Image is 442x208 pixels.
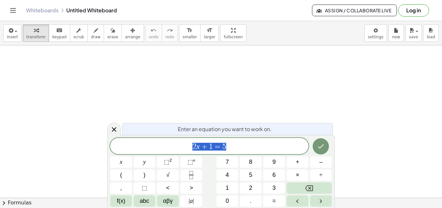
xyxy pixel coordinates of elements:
[263,169,285,181] button: 6
[8,5,18,16] button: Toggle navigation
[157,169,179,181] button: Square root
[169,158,172,163] sup: 2
[162,24,178,42] button: redoredo
[222,143,226,151] span: 5
[319,158,322,166] span: –
[368,35,383,39] span: settings
[189,184,193,192] span: >
[220,24,246,42] button: fullscreen
[192,143,196,151] span: 2
[178,125,272,133] span: Enter an equation you want to work on.
[263,182,285,194] button: 3
[216,156,238,168] button: 7
[107,35,118,39] span: erase
[70,24,88,42] button: scrub
[392,35,400,39] span: new
[56,27,62,34] i: keyboard
[209,143,213,151] span: 1
[179,24,201,42] button: format_sizesmaller
[122,24,144,42] button: arrange
[216,195,238,207] button: 0
[110,169,132,181] button: (
[427,35,435,39] span: load
[49,24,70,42] button: keyboardkeypad
[150,27,157,34] i: undo
[26,35,45,39] span: transform
[423,24,439,42] button: load
[312,5,397,16] button: Assign / Collaborate Live
[310,169,332,181] button: Divide
[73,35,84,39] span: scrub
[216,182,238,194] button: 1
[187,27,193,34] i: format_size
[193,158,195,163] sup: n
[120,184,122,192] span: ,
[263,195,285,207] button: Equals
[157,195,179,207] button: Greek alphabet
[110,156,132,168] button: x
[287,195,308,207] button: Left arrow
[110,182,132,194] button: ,
[180,169,202,181] button: Fraction
[272,171,276,179] span: 6
[272,158,276,166] span: 9
[213,143,222,151] span: =
[193,198,194,204] span: |
[287,156,308,168] button: Plus
[296,171,299,179] span: ×
[110,195,132,207] button: Functions
[91,35,101,39] span: draw
[196,142,200,151] var: x
[405,24,422,42] button: save
[134,169,155,181] button: )
[287,169,308,181] button: Times
[134,195,155,207] button: Alphabet
[87,24,104,42] button: draw
[310,156,332,168] button: Minus
[226,197,229,205] span: 0
[388,24,404,42] button: new
[398,4,429,17] button: Log in
[134,156,155,168] button: y
[249,171,252,179] span: 5
[145,24,162,42] button: undoundo
[52,35,67,39] span: keypad
[189,198,190,204] span: |
[272,184,276,192] span: 3
[163,197,173,205] span: αβγ
[200,143,209,151] span: +
[189,197,194,205] span: a
[104,24,122,42] button: erase
[204,35,215,39] span: larger
[364,24,387,42] button: settings
[249,158,252,166] span: 8
[263,156,285,168] button: 9
[7,35,18,39] span: insert
[142,184,147,192] span: ⬚
[310,195,332,207] button: Right arrow
[240,169,262,181] button: 5
[166,184,170,192] span: <
[120,171,122,179] span: (
[240,195,262,207] button: .
[143,158,146,166] span: y
[216,169,238,181] button: 4
[26,7,58,14] a: Whiteboards
[318,7,391,13] span: Assign / Collaborate Live
[134,182,155,194] button: Placeholder
[140,197,149,205] span: abc
[149,35,159,39] span: undo
[250,197,252,205] span: .
[3,24,21,42] button: insert
[188,159,193,165] span: ⬚
[319,171,323,179] span: ÷
[226,184,229,192] span: 1
[125,35,140,39] span: arrange
[296,158,299,166] span: +
[200,24,219,42] button: format_sizelarger
[166,171,170,179] span: √
[249,184,252,192] span: 2
[157,182,179,194] button: Less than
[164,159,169,165] span: ⬚
[226,171,229,179] span: 4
